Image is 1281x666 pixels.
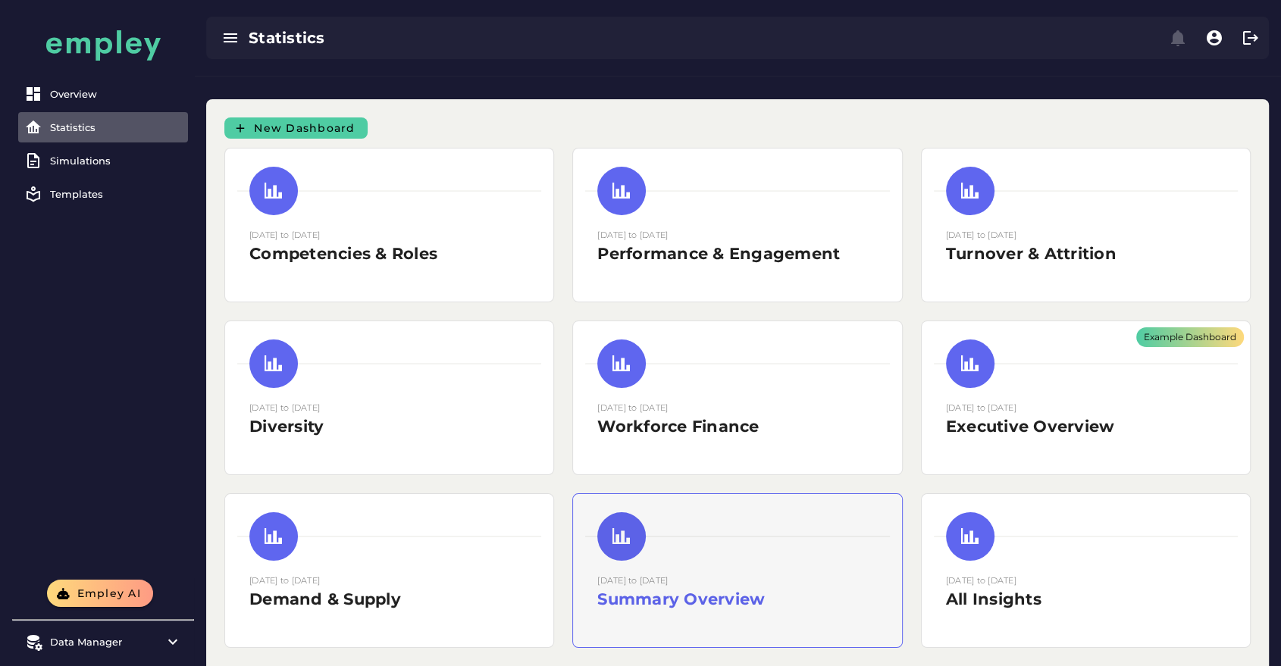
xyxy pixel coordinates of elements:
[597,402,668,413] small: [DATE] to [DATE]
[18,179,188,209] a: Templates
[946,230,1016,240] small: [DATE] to [DATE]
[47,580,153,607] button: Empley AI
[18,145,188,176] a: Simulations
[597,588,877,611] h2: Summary Overview
[224,117,368,139] button: New Dashboard
[50,636,156,648] div: Data Manager
[946,588,1226,611] h2: All Insights
[249,415,529,438] h2: Diversity
[597,242,877,265] h2: Performance & Engagement
[946,242,1226,265] h2: Turnover & Attrition
[253,121,355,135] span: New Dashboard
[946,575,1016,586] small: [DATE] to [DATE]
[76,586,141,600] span: Empley AI
[50,121,182,133] div: Statistics
[597,575,668,586] small: [DATE] to [DATE]
[249,242,529,265] h2: Competencies & Roles
[18,112,188,142] a: Statistics
[50,155,182,167] div: Simulations
[249,402,320,413] small: [DATE] to [DATE]
[597,230,668,240] small: [DATE] to [DATE]
[50,188,182,200] div: Templates
[50,88,182,100] div: Overview
[249,27,704,48] div: Statistics
[597,415,877,438] h2: Workforce Finance
[249,575,320,586] small: [DATE] to [DATE]
[249,588,529,611] h2: Demand & Supply
[18,79,188,109] a: Overview
[249,230,320,240] small: [DATE] to [DATE]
